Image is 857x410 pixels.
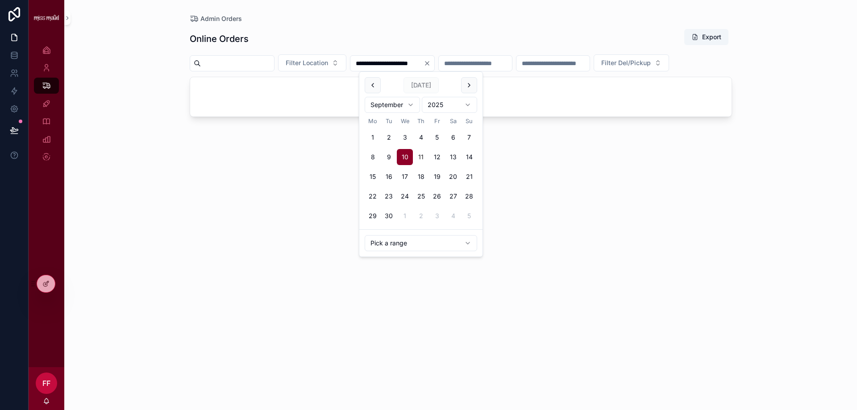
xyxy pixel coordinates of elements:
button: Thursday, 2 October 2025 [413,208,429,224]
table: September 2025 [365,116,477,224]
button: Thursday, 11 September 2025 [413,149,429,165]
button: Saturday, 4 October 2025 [445,208,461,224]
button: Friday, 3 October 2025 [429,208,445,224]
button: Monday, 22 September 2025 [365,188,381,204]
button: Friday, 19 September 2025 [429,169,445,185]
div: scrollable content [29,36,64,177]
button: Saturday, 13 September 2025 [445,149,461,165]
button: Sunday, 28 September 2025 [461,188,477,204]
button: Saturday, 20 September 2025 [445,169,461,185]
a: Admin Orders [190,14,242,23]
button: Friday, 12 September 2025 [429,149,445,165]
button: Tuesday, 2 September 2025 [381,129,397,145]
h1: Online Orders [190,33,249,45]
button: Select Button [594,54,669,71]
button: Monday, 15 September 2025 [365,169,381,185]
button: Wednesday, 17 September 2025 [397,169,413,185]
span: FF [42,378,50,389]
button: Saturday, 27 September 2025 [445,188,461,204]
button: Saturday, 6 September 2025 [445,129,461,145]
th: Tuesday [381,116,397,126]
button: Thursday, 18 September 2025 [413,169,429,185]
button: Sunday, 14 September 2025 [461,149,477,165]
th: Monday [365,116,381,126]
button: Tuesday, 9 September 2025 [381,149,397,165]
button: Select Button [278,54,346,71]
button: Friday, 26 September 2025 [429,188,445,204]
button: Tuesday, 16 September 2025 [381,169,397,185]
button: Tuesday, 30 September 2025 [381,208,397,224]
span: Filter Location [286,58,328,67]
button: Sunday, 21 September 2025 [461,169,477,185]
button: Wednesday, 24 September 2025 [397,188,413,204]
th: Saturday [445,116,461,126]
span: Filter Del/Pickup [601,58,651,67]
button: Relative time [365,235,477,251]
button: Friday, 5 September 2025 [429,129,445,145]
button: Sunday, 7 September 2025 [461,129,477,145]
button: Wednesday, 3 September 2025 [397,129,413,145]
button: Monday, 1 September 2025 [365,129,381,145]
th: Sunday [461,116,477,126]
button: Wednesday, 1 October 2025 [397,208,413,224]
button: Monday, 29 September 2025 [365,208,381,224]
th: Thursday [413,116,429,126]
span: Admin Orders [200,14,242,23]
button: Today, Wednesday, 10 September 2025, selected [397,149,413,165]
button: Thursday, 25 September 2025 [413,188,429,204]
img: App logo [34,15,59,21]
button: Monday, 8 September 2025 [365,149,381,165]
button: Tuesday, 23 September 2025 [381,188,397,204]
button: Sunday, 5 October 2025 [461,208,477,224]
button: Clear [424,60,434,67]
th: Wednesday [397,116,413,126]
button: Thursday, 4 September 2025 [413,129,429,145]
button: Export [684,29,728,45]
th: Friday [429,116,445,126]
